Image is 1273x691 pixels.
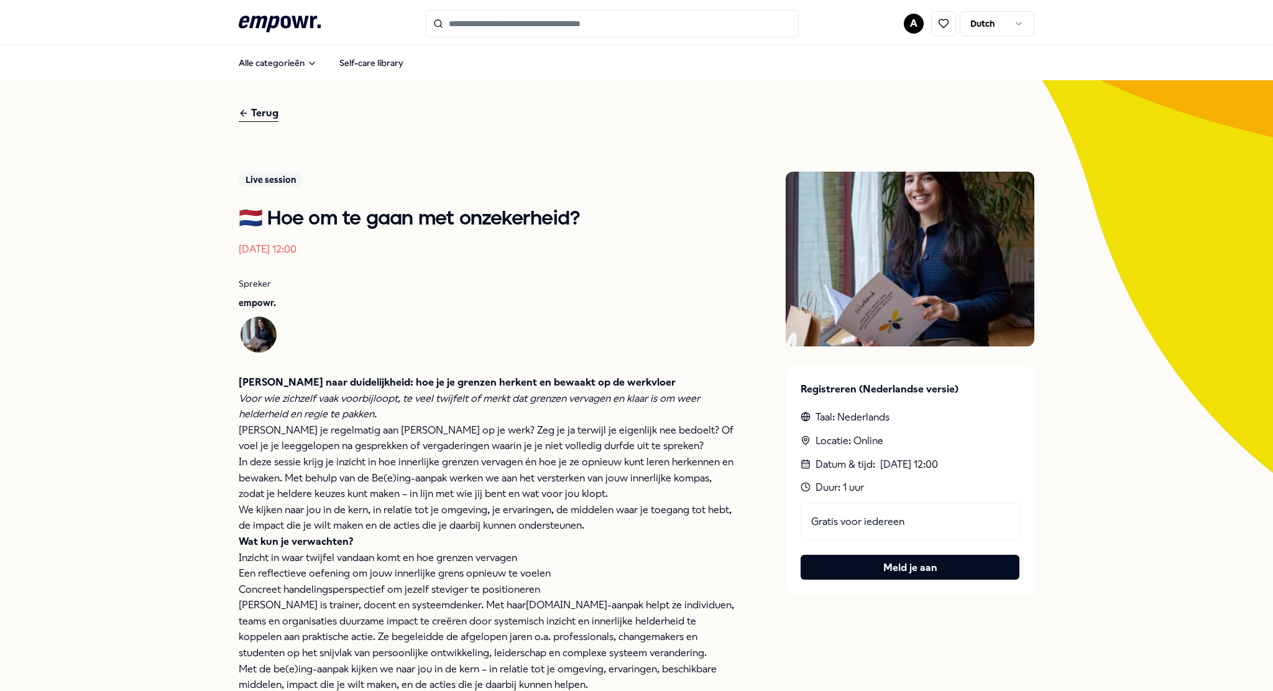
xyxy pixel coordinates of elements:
[801,555,1019,580] button: Meld je aan
[239,243,296,255] time: [DATE] 12:00
[239,296,736,310] p: empowr.
[239,376,676,388] strong: [PERSON_NAME] naar duidelijkheid: hoe je je grenzen herkent en bewaakt op de werkvloer
[801,409,1019,425] div: Taal: Nederlands
[526,599,607,611] a: [DOMAIN_NAME]
[239,565,736,582] p: Een reflectieve oefening om jouw innerlijke grens opnieuw te voelen
[241,317,277,353] img: Avatar
[239,277,736,290] p: Spreker
[786,172,1034,346] img: Presenter image
[239,392,700,420] em: Voor wie zichzelf vaak voorbijloopt, te veel twijfelt of merkt dat grenzen vervagen en klaar is o...
[801,480,1019,496] div: Duur: 1 uur
[880,457,938,473] time: [DATE] 12:00
[801,457,1019,473] div: Datum & tijd :
[329,50,413,75] a: Self-care library
[801,503,1019,540] div: Gratis voor iedereen
[239,206,736,231] h1: 🇳🇱 Hoe om te gaan met onzekerheid?
[229,50,327,75] button: Alle categorieën
[239,582,736,598] p: Concreet handelingsperspectief om jezelf steviger te positioneren
[426,10,799,37] input: Search for products, categories or subcategories
[239,105,278,122] div: Terug
[239,597,736,661] p: [PERSON_NAME] is trainer, docent en systeemdenker. Met haar -aanpak helpt ze individuen, teams en...
[801,433,1019,449] div: Locatie: Online
[239,502,736,534] p: We kijken naar jou in de kern, in relatie tot je omgeving, je ervaringen, de middelen waar je toe...
[239,536,353,547] strong: Wat kun je verwachten?
[229,50,413,75] nav: Main
[239,550,736,566] p: Inzicht in waar twijfel vandaan komt en hoe grenzen vervagen
[801,381,1019,397] p: Registreren (Nederlandse versie)
[239,173,303,187] div: Live session
[904,14,924,34] button: A
[239,422,736,454] p: [PERSON_NAME] je regelmatig aan [PERSON_NAME] op je werk? Zeg je ja terwijl je eigenlijk nee bedo...
[239,454,736,502] p: In deze sessie krijg je inzicht in hoe innerlijke grenzen vervagen én hoe je ze opnieuw kunt lere...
